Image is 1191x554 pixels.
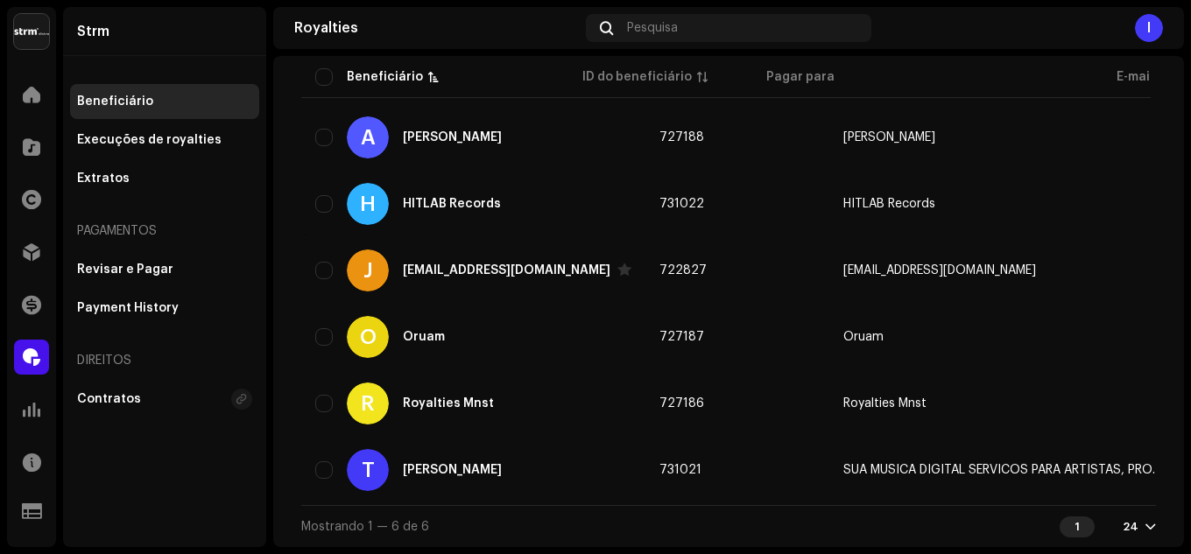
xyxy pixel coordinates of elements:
div: Extratos [77,172,130,186]
div: R [347,382,389,424]
div: Beneficiário [347,68,423,86]
div: ID do beneficiário [582,68,692,86]
div: J [347,249,389,291]
re-a-nav-header: Direitos [70,340,259,382]
span: Mostrando 1 — 6 de 6 [301,521,429,533]
div: Alef Donk [403,131,502,144]
span: Pesquisa [627,21,678,35]
span: Oruam [843,331,884,343]
div: A [347,116,389,158]
span: 731022 [659,198,704,210]
div: T [347,449,389,491]
span: 727188 [659,131,704,144]
div: HITLAB Records [403,198,501,210]
span: Royalties Mnst [843,397,927,410]
div: I [1135,14,1163,42]
div: Revisar e Pagar [77,263,173,277]
span: jeskinectt@gmail.com [843,264,1036,277]
span: 727187 [659,331,704,343]
re-m-nav-item: Contratos [70,382,259,417]
re-a-nav-header: Pagamentos [70,210,259,252]
span: 722827 [659,264,707,277]
span: Alef Donk [843,131,935,144]
div: Oruam [403,331,445,343]
re-m-nav-item: Execuções de royalties [70,123,259,158]
div: Contratos [77,392,141,406]
span: 731021 [659,464,701,476]
span: HITLAB Records [843,198,935,210]
img: 408b884b-546b-4518-8448-1008f9c76b02 [14,14,49,49]
re-m-nav-item: Extratos [70,161,259,196]
div: Royalties Mnst [403,397,494,410]
div: Execuções de royalties [77,133,222,147]
div: 24 [1123,520,1138,534]
div: Thiago Aquino [403,464,502,476]
span: 727186 [659,397,704,410]
div: Royalties [294,21,579,35]
div: Beneficiário [77,95,153,109]
div: jeskinectt@gmail.com [403,264,610,277]
re-m-nav-item: Beneficiário [70,84,259,119]
re-m-nav-item: Payment History [70,291,259,326]
div: O [347,316,389,358]
div: H [347,183,389,225]
div: Payment History [77,301,179,315]
div: 1 [1060,516,1095,537]
re-m-nav-item: Revisar e Pagar [70,252,259,287]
